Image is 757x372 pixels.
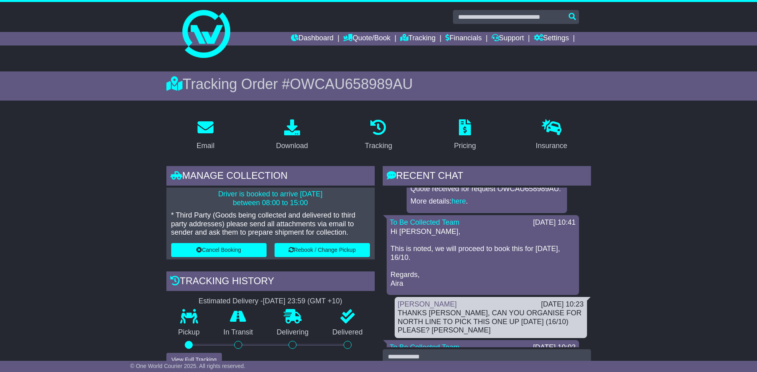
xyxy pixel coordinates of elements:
[171,211,370,237] p: * Third Party (Goods being collected and delivered to third party addresses) please send all atta...
[271,117,313,154] a: Download
[275,243,370,257] button: Rebook / Change Pickup
[400,32,435,46] a: Tracking
[536,140,567,151] div: Insurance
[534,32,569,46] a: Settings
[276,140,308,151] div: Download
[291,32,334,46] a: Dashboard
[171,190,370,207] p: Driver is booked to arrive [DATE] between 08:00 to 15:00
[531,117,573,154] a: Insurance
[320,328,375,337] p: Delivered
[290,76,413,92] span: OWCAU658989AU
[166,271,375,293] div: Tracking history
[166,75,591,93] div: Tracking Order #
[390,218,460,226] a: To Be Collected Team
[541,300,584,309] div: [DATE] 10:23
[454,140,476,151] div: Pricing
[383,166,591,188] div: RECENT CHAT
[130,363,245,369] span: © One World Courier 2025. All rights reserved.
[398,300,457,308] a: [PERSON_NAME]
[265,328,321,337] p: Delivering
[191,117,219,154] a: Email
[211,328,265,337] p: In Transit
[166,328,212,337] p: Pickup
[166,166,375,188] div: Manage collection
[398,309,584,335] div: THANKS [PERSON_NAME], CAN YOU ORGANISE FOR NORTH LINE TO PICK THIS ONE UP [DATE] (16/10) PLEASE? ...
[391,228,575,288] p: Hi [PERSON_NAME], This is noted, we will proceed to book this for [DATE], 16/10. Regards, Aira
[533,343,576,352] div: [DATE] 10:02
[196,140,214,151] div: Email
[449,117,481,154] a: Pricing
[365,140,392,151] div: Tracking
[263,297,342,306] div: [DATE] 23:59 (GMT +10)
[171,243,267,257] button: Cancel Booking
[166,353,222,367] button: View Full Tracking
[445,32,482,46] a: Financials
[492,32,524,46] a: Support
[533,218,576,227] div: [DATE] 10:41
[343,32,390,46] a: Quote/Book
[452,197,466,205] a: here
[360,117,397,154] a: Tracking
[390,343,460,351] a: To Be Collected Team
[166,297,375,306] div: Estimated Delivery -
[411,185,563,194] p: Quote received for request OWCAU658989AU.
[411,197,563,206] p: More details: .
